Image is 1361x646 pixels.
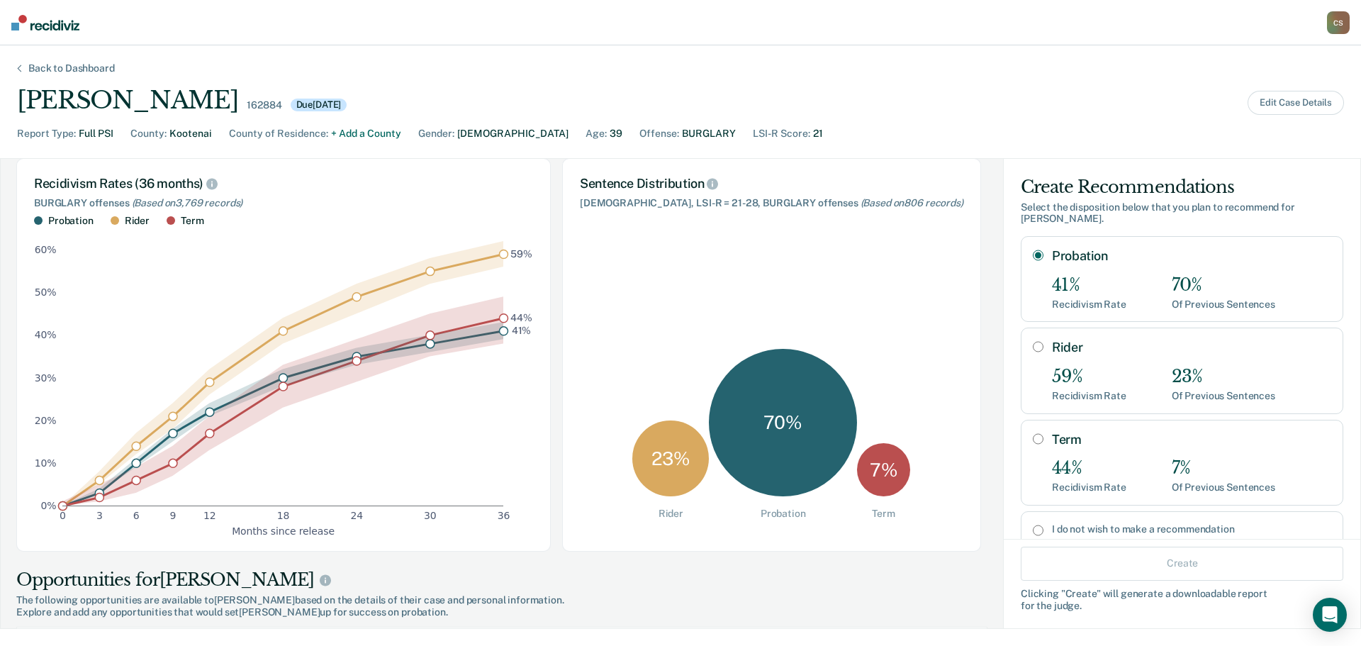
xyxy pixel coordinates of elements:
text: 30% [35,372,57,383]
g: dot [59,250,508,510]
div: Of Previous Sentences [1172,390,1275,402]
button: CS [1327,11,1350,34]
g: x-axis tick label [60,510,510,521]
div: Recidivism Rate [1052,481,1126,494]
text: 0% [41,500,57,511]
div: County : [130,126,167,141]
div: 39 [610,126,622,141]
div: 23% [1172,367,1275,387]
label: I do not wish to make a recommendation [1052,523,1331,535]
div: Probation [761,508,806,520]
g: x-axis label [232,525,335,536]
text: 60% [35,244,57,255]
span: Explore and add any opportunities that would set [PERSON_NAME] up for success on probation. [16,606,987,618]
text: 20% [35,414,57,425]
div: C S [1327,11,1350,34]
label: Term [1052,432,1331,447]
div: + Add a County [331,126,401,141]
div: 59% [1052,367,1126,387]
text: 3 [96,510,103,521]
text: 44% [510,312,532,323]
div: Term [181,215,203,227]
div: BURGLARY [682,126,736,141]
text: 59% [510,248,532,260]
div: Recidivism Rates (36 months) [34,176,533,191]
div: 23 % [632,421,709,497]
text: 6 [133,510,140,521]
label: Probation [1052,248,1331,264]
div: Sentence Distribution [580,176,963,191]
g: text [510,248,532,336]
div: 70% [1172,275,1275,296]
div: Rider [125,215,150,227]
div: Of Previous Sentences [1172,299,1275,311]
div: LSI-R Score : [753,126,810,141]
div: [PERSON_NAME] [17,86,238,115]
label: Rider [1052,340,1331,355]
div: Report Type : [17,126,76,141]
div: Age : [586,126,607,141]
button: Edit Case Details [1248,91,1344,115]
g: y-axis tick label [35,244,57,511]
div: Full PSI [79,126,113,141]
text: Months since release [232,525,335,536]
text: 0 [60,510,66,521]
text: 50% [35,286,57,298]
div: 41% [1052,275,1126,296]
g: area [62,241,503,506]
div: Due [DATE] [291,99,347,111]
span: (Based on 3,769 records ) [132,197,243,208]
div: [DEMOGRAPHIC_DATA] [457,126,569,141]
div: Select the disposition below that you plan to recommend for [PERSON_NAME] . [1021,201,1343,225]
div: 162884 [247,99,281,111]
div: 44% [1052,458,1126,479]
div: Term [872,508,895,520]
div: Back to Dashboard [11,62,132,74]
img: Recidiviz [11,15,79,30]
div: Kootenai [169,126,212,141]
text: 10% [35,457,57,468]
span: The following opportunities are available to [PERSON_NAME] based on the details of their case and... [16,594,987,606]
div: 70 % [709,349,857,497]
button: Create [1021,546,1343,580]
div: Gender : [418,126,454,141]
div: 7 % [857,443,910,496]
text: 12 [203,510,216,521]
div: Rider [659,508,683,520]
text: 24 [350,510,363,521]
div: 21 [813,126,823,141]
div: Recidivism Rate [1052,299,1126,311]
div: Open Intercom Messenger [1313,598,1347,632]
div: Create Recommendations [1021,176,1343,199]
text: 30 [424,510,437,521]
div: [DEMOGRAPHIC_DATA], LSI-R = 21-28, BURGLARY offenses [580,197,963,209]
div: Of Previous Sentences [1172,481,1275,494]
div: County of Residence : [229,126,328,141]
div: BURGLARY offenses [34,197,533,209]
span: (Based on 806 records ) [861,197,963,208]
text: 41% [512,325,532,336]
text: 36 [498,510,510,521]
div: Offense : [639,126,679,141]
text: 40% [35,329,57,340]
text: 9 [170,510,177,521]
div: Clicking " Create " will generate a downloadable report for the judge. [1021,587,1343,611]
div: Opportunities for [PERSON_NAME] [16,569,987,591]
text: 18 [277,510,290,521]
div: Probation [48,215,94,227]
div: 7% [1172,458,1275,479]
div: Recidivism Rate [1052,390,1126,402]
